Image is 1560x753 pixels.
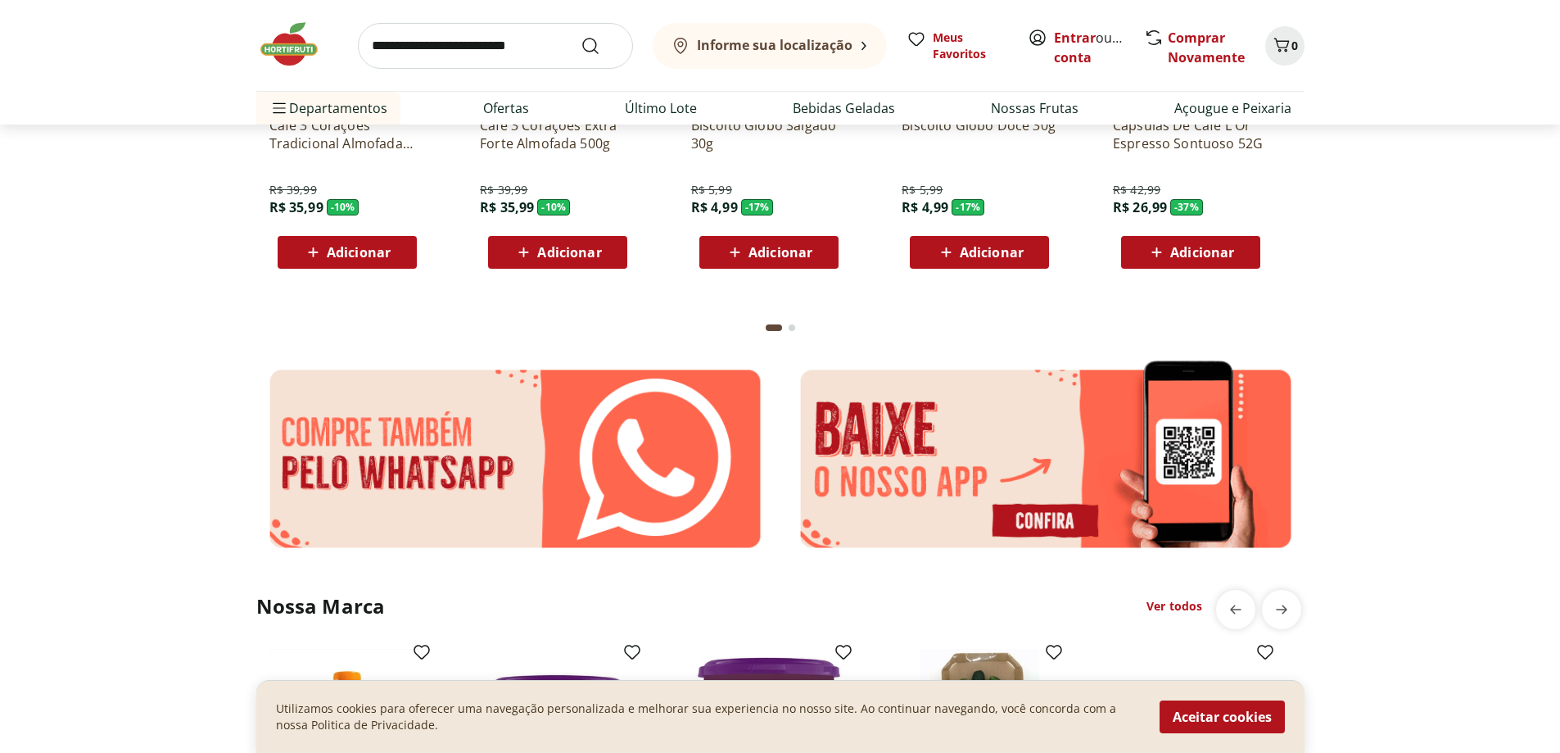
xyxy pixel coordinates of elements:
[902,116,1057,152] a: Biscoito Globo Doce 30g
[933,29,1008,62] span: Meus Favoritos
[1121,236,1260,269] button: Adicionar
[691,198,738,216] span: R$ 4,99
[1170,199,1203,215] span: - 37 %
[748,246,812,259] span: Adicionar
[793,98,895,118] a: Bebidas Geladas
[269,88,387,128] span: Departamentos
[256,593,386,619] h2: Nossa Marca
[1113,182,1160,198] span: R$ 42,99
[1146,598,1202,615] a: Ver todos
[741,199,774,215] span: - 17 %
[480,116,635,152] a: Café 3 Corações Extra Forte Almofada 500g
[1174,98,1291,118] a: Açougue e Peixaria
[952,199,984,215] span: - 17 %
[1265,26,1305,66] button: Carrinho
[1054,29,1096,47] a: Entrar
[907,29,1008,62] a: Meus Favoritos
[1291,38,1298,53] span: 0
[1113,116,1268,152] a: Cápsulas De Café L'Or Espresso Sontuoso 52G
[256,357,774,560] img: wpp
[902,198,948,216] span: R$ 4,99
[488,236,627,269] button: Adicionar
[991,98,1078,118] a: Nossas Frutas
[327,199,359,215] span: - 10 %
[269,182,317,198] span: R$ 39,99
[653,23,887,69] button: Informe sua localização
[691,182,732,198] span: R$ 5,99
[1160,701,1285,733] button: Aceitar cookies
[1216,590,1255,629] button: previous
[1113,198,1167,216] span: R$ 26,99
[910,236,1049,269] button: Adicionar
[537,199,570,215] span: - 10 %
[269,198,323,216] span: R$ 35,99
[327,246,391,259] span: Adicionar
[697,36,852,54] b: Informe sua localização
[358,23,633,69] input: search
[480,198,534,216] span: R$ 35,99
[269,88,289,128] button: Menu
[483,98,529,118] a: Ofertas
[1262,590,1301,629] button: next
[1170,246,1234,259] span: Adicionar
[278,236,417,269] button: Adicionar
[269,116,425,152] a: Café 3 Corações Tradicional Almofada 500g
[537,246,601,259] span: Adicionar
[960,246,1024,259] span: Adicionar
[1054,29,1144,66] a: Criar conta
[480,182,527,198] span: R$ 39,99
[762,308,785,347] button: Current page from fs-carousel
[787,357,1305,560] img: app
[276,701,1140,733] p: Utilizamos cookies para oferecer uma navegação personalizada e melhorar sua experiencia no nosso ...
[785,308,798,347] button: Go to page 2 from fs-carousel
[691,116,847,152] a: Biscoito Globo Salgado 30g
[1054,28,1127,67] span: ou
[902,182,943,198] span: R$ 5,99
[625,98,697,118] a: Último Lote
[581,36,620,56] button: Submit Search
[1168,29,1245,66] a: Comprar Novamente
[256,20,338,69] img: Hortifruti
[699,236,839,269] button: Adicionar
